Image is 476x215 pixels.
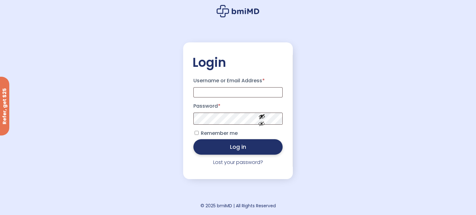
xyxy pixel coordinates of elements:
h2: Login [192,55,284,70]
label: Password [193,101,283,111]
a: Lost your password? [213,159,263,166]
label: Username or Email Address [193,76,283,86]
button: Show password [245,108,279,129]
input: Remember me [195,131,199,135]
span: Remember me [201,130,238,137]
div: © 2025 bmiMD | All Rights Reserved [201,201,276,210]
button: Log in [193,139,283,155]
